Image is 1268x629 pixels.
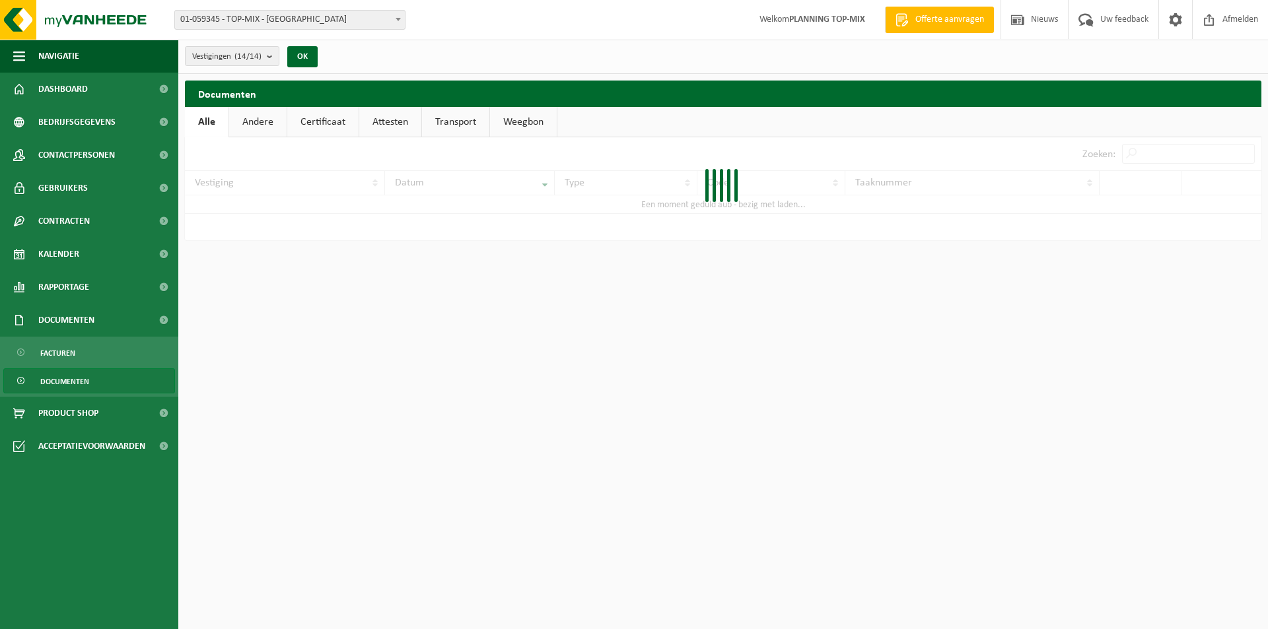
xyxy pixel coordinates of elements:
[912,13,987,26] span: Offerte aanvragen
[789,15,865,24] strong: PLANNING TOP-MIX
[38,238,79,271] span: Kalender
[422,107,489,137] a: Transport
[38,73,88,106] span: Dashboard
[185,81,1261,106] h2: Documenten
[287,107,359,137] a: Certificaat
[185,46,279,66] button: Vestigingen(14/14)
[185,107,229,137] a: Alle
[192,47,262,67] span: Vestigingen
[229,107,287,137] a: Andere
[234,52,262,61] count: (14/14)
[38,106,116,139] span: Bedrijfsgegevens
[3,340,175,365] a: Facturen
[38,205,90,238] span: Contracten
[490,107,557,137] a: Weegbon
[287,46,318,67] button: OK
[359,107,421,137] a: Attesten
[175,11,405,29] span: 01-059345 - TOP-MIX - Oostende
[38,172,88,205] span: Gebruikers
[38,430,145,463] span: Acceptatievoorwaarden
[40,369,89,394] span: Documenten
[38,40,79,73] span: Navigatie
[38,271,89,304] span: Rapportage
[38,139,115,172] span: Contactpersonen
[38,304,94,337] span: Documenten
[174,10,405,30] span: 01-059345 - TOP-MIX - Oostende
[38,397,98,430] span: Product Shop
[885,7,994,33] a: Offerte aanvragen
[3,368,175,393] a: Documenten
[40,341,75,366] span: Facturen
